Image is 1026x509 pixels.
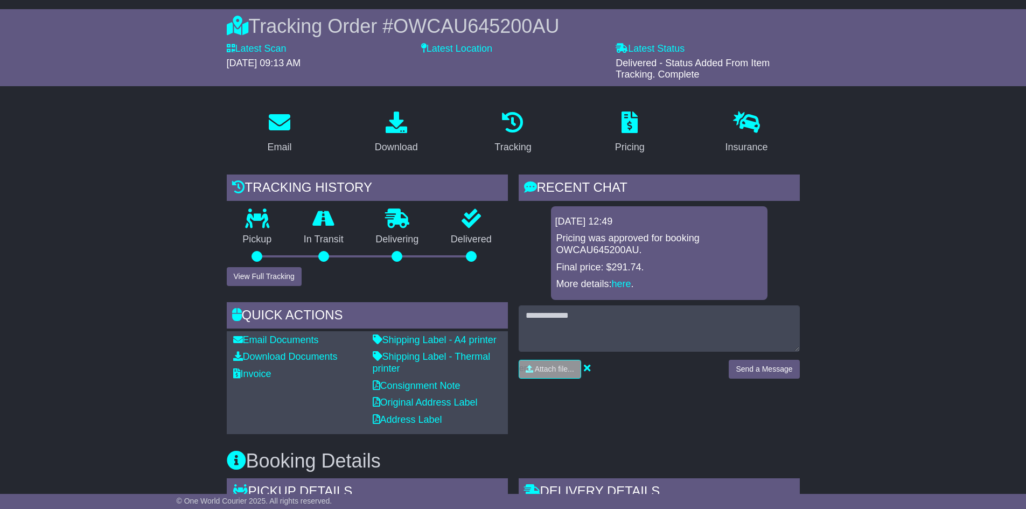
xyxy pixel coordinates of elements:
div: Pricing [615,140,645,155]
a: Email [260,108,298,158]
a: Consignment Note [373,380,460,391]
label: Latest Status [616,43,685,55]
a: Download [368,108,425,158]
div: [DATE] 12:49 [555,216,763,228]
div: RECENT CHAT [519,175,800,204]
a: Download Documents [233,351,338,362]
h3: Booking Details [227,450,800,472]
a: Original Address Label [373,397,478,408]
div: Tracking [494,140,531,155]
span: Delivered - Status Added From Item Tracking. Complete [616,58,770,80]
p: Pickup [227,234,288,246]
a: Shipping Label - A4 printer [373,334,497,345]
span: [DATE] 09:13 AM [227,58,301,68]
div: Insurance [725,140,768,155]
a: Address Label [373,414,442,425]
label: Latest Location [421,43,492,55]
div: Email [267,140,291,155]
a: here [612,278,631,289]
span: OWCAU645200AU [393,15,559,37]
p: In Transit [288,234,360,246]
a: Email Documents [233,334,319,345]
p: Pricing was approved for booking OWCAU645200AU. [556,233,762,256]
button: View Full Tracking [227,267,302,286]
div: Tracking history [227,175,508,204]
div: Download [375,140,418,155]
p: Final price: $291.74. [556,262,762,274]
div: Tracking Order # [227,15,800,38]
a: Pricing [608,108,652,158]
label: Latest Scan [227,43,287,55]
p: More details: . [556,278,762,290]
span: © One World Courier 2025. All rights reserved. [177,497,332,505]
a: Invoice [233,368,271,379]
a: Shipping Label - Thermal printer [373,351,491,374]
a: Insurance [718,108,775,158]
button: Send a Message [729,360,799,379]
a: Tracking [487,108,538,158]
p: Delivered [435,234,508,246]
div: Pickup Details [227,478,508,507]
div: Quick Actions [227,302,508,331]
div: Delivery Details [519,478,800,507]
p: Delivering [360,234,435,246]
